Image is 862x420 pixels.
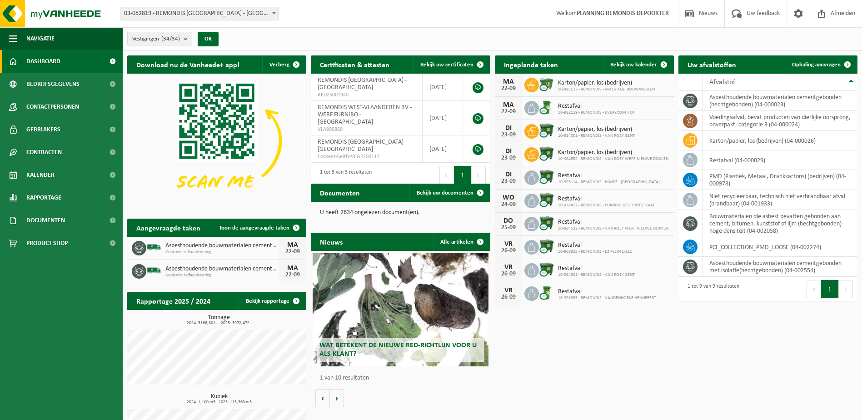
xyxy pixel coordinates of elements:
div: 22-09 [284,272,302,278]
img: WB-0660-CU [539,76,554,92]
h2: Ingeplande taken [495,55,567,73]
span: Afvalstof [709,79,735,86]
span: RED25001940 [318,91,415,99]
div: DI [499,125,518,132]
span: Karton/papier, los (bedrijven) [558,126,635,133]
span: Asbesthoudende bouwmaterialen cementgebonden (hechtgebonden) [165,242,279,250]
p: 1 van 10 resultaten [320,375,485,381]
img: WB-1100-CU [539,123,554,138]
button: OK [198,32,219,46]
a: Alle artikelen [433,233,489,251]
img: WB-1100-CU [539,262,554,277]
img: WB-0240-CU [539,285,554,300]
div: 23-09 [499,155,518,161]
span: Kalender [26,164,55,186]
span: Restafval [558,242,632,249]
button: Vorige [315,389,330,407]
span: 10-993127 - REMONDIS - MAES ALG. BOUWWERKEN [558,87,655,92]
span: Navigatie [26,27,55,50]
img: Download de VHEPlus App [127,74,306,208]
p: U heeft 2634 ongelezen document(en). [320,210,481,216]
img: WB-1100-CU [539,239,554,254]
span: Geplande zelfaanlevering [165,250,279,255]
button: 1 [454,166,472,184]
span: Verberg [269,62,289,68]
div: DO [499,217,518,225]
span: Gebruikers [26,118,60,141]
h2: Uw afvalstoffen [678,55,745,73]
a: Wat betekent de nieuwe RED-richtlijn voor u als klant? [313,253,488,366]
div: 26-09 [499,271,518,277]
span: Karton/papier, los (bedrijven) [558,149,668,156]
button: Volgende [330,389,344,407]
div: MA [499,101,518,109]
img: BL-SO-LV [146,240,162,255]
span: Restafval [558,288,656,295]
div: DI [499,171,518,178]
img: WB-0240-CU [539,100,554,115]
span: Restafval [558,172,660,180]
a: Bekijk rapportage [239,292,305,310]
span: VLA900880 [318,126,415,133]
td: niet recycleerbaar, technisch niet verbrandbaar afval (brandbaar) (04-001933) [703,190,857,210]
h2: Nieuws [311,233,352,250]
td: voedingsafval, bevat producten van dierlijke oorsprong, onverpakt, categorie 3 (04-000024) [703,111,857,131]
span: 10-978417 - REMONDIS - FURNIBO GESTICHTSTRAAT [558,203,655,208]
img: WB-1100-CU [539,146,554,161]
a: Toon de aangevraagde taken [212,219,305,237]
span: Asbesthoudende bouwmaterialen cementgebonden (hechtgebonden) [165,265,279,273]
button: Verberg [262,55,305,74]
strong: PLANNING REMONDIS DEPOORTER [577,10,669,17]
button: Next [839,280,853,298]
h3: Tonnage [132,315,306,325]
count: (34/34) [161,36,180,42]
span: REMONDIS [GEOGRAPHIC_DATA] - [GEOGRAPHIC_DATA] [318,139,407,153]
div: 22-09 [499,85,518,92]
h2: Certificaten & attesten [311,55,399,73]
div: 1 tot 9 van 9 resultaten [683,279,739,299]
td: [DATE] [423,135,463,163]
div: 22-09 [284,249,302,255]
a: Ophaling aanvragen [785,55,857,74]
span: Contactpersonen [26,95,79,118]
span: 10-968925 - REMONDIS - E3 PLEIN 1-211 [558,249,632,255]
a: Bekijk uw documenten [409,184,489,202]
span: 10-984301 - REMONDIS - VAN ROEY GENT [558,133,635,139]
h2: Aangevraagde taken [127,219,209,236]
span: Bedrijfsgegevens [26,73,80,95]
span: Bekijk uw certificaten [420,62,473,68]
span: Restafval [558,103,635,110]
td: karton/papier, los (bedrijven) (04-000026) [703,131,857,150]
span: 03-052819 - REMONDIS WEST-VLAANDEREN - OOSTENDE [120,7,279,20]
td: restafval (04-000029) [703,150,857,170]
div: VR [499,240,518,248]
a: Bekijk uw kalender [603,55,673,74]
span: Bekijk uw documenten [417,190,473,196]
span: Toon de aangevraagde taken [219,225,289,231]
span: Restafval [558,195,655,203]
td: PCI_COLLECTION_PMD_LOOSE (04-002274) [703,237,857,257]
button: 1 [821,280,839,298]
div: 24-09 [499,201,518,208]
img: BL-SO-LV [146,263,162,278]
span: Dashboard [26,50,60,73]
img: WB-1100-CU [539,169,554,185]
span: 10-993114 - REMONDIS - HIMPE - [GEOGRAPHIC_DATA] [558,180,660,185]
span: Bekijk uw kalender [610,62,657,68]
button: Previous [439,166,454,184]
span: Consent-SelfD-VEG2200117 [318,153,415,160]
div: VR [499,264,518,271]
h2: Rapportage 2025 / 2024 [127,292,219,310]
div: 26-09 [499,248,518,254]
span: Wat betekent de nieuwe RED-richtlijn voor u als klant? [319,342,477,358]
span: 10-982119 - REMONDIS - EVERYCOM VOF [558,110,635,115]
span: Restafval [558,219,668,226]
div: DI [499,148,518,155]
span: 10-984532 - REMONDIS - VAN ROEY WERF NIEUWE DOKKEN [558,226,668,231]
span: Documenten [26,209,65,232]
div: MA [499,78,518,85]
a: Bekijk uw certificaten [413,55,489,74]
span: Vestigingen [132,32,180,46]
button: Previous [807,280,821,298]
div: 1 tot 3 van 3 resultaten [315,165,372,185]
